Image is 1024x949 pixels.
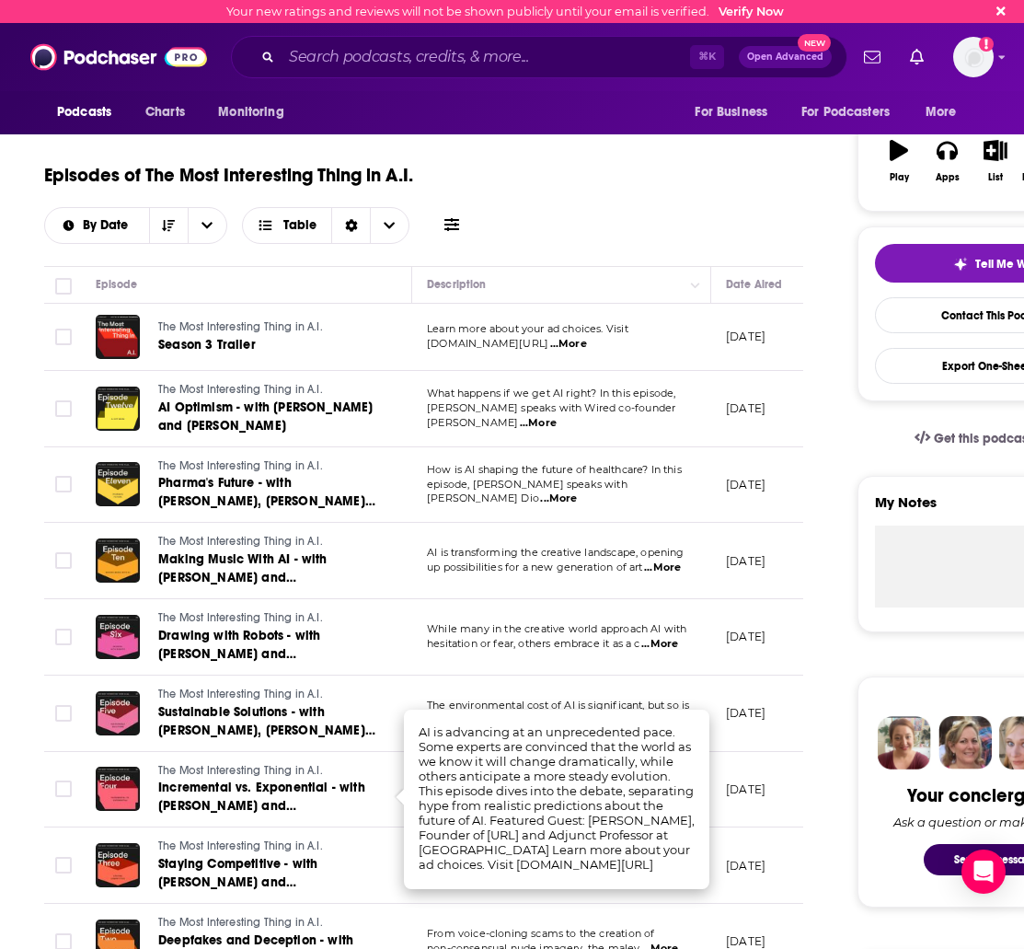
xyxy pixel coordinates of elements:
p: [DATE] [726,705,765,721]
span: Toggle select row [55,329,72,345]
div: Apps [936,172,960,183]
span: What happens if we get AI right? In this episode, [427,387,675,399]
a: The Most Interesting Thing in A.I. [158,319,350,336]
span: Toggle select row [55,629,72,645]
p: [DATE] [726,553,765,569]
span: The Most Interesting Thing in A.I. [158,688,323,700]
span: ...More [641,637,678,652]
span: Toggle select row [55,781,72,797]
a: Incremental vs. Exponential - with [PERSON_NAME] and [PERSON_NAME] [158,779,379,816]
span: Learn more about your ad choices. Visit [427,322,628,335]
button: Sort Direction [149,208,188,243]
span: [DOMAIN_NAME][URL] [427,337,548,350]
span: By Date [83,219,134,232]
span: Open Advanced [747,52,823,62]
a: Staying Competitive - with [PERSON_NAME] and [PERSON_NAME] [158,855,379,892]
a: Podchaser - Follow, Share and Rate Podcasts [30,40,207,75]
a: The Most Interesting Thing in A.I. [158,839,379,855]
span: AI is advancing at an unprecedented pace. Some experts are convinced that the world as we know it... [419,724,695,872]
a: The Most Interesting Thing in A.I. [158,382,379,399]
span: The Most Interesting Thing in A.I. [158,764,323,777]
div: Sort Direction [331,208,370,243]
p: [DATE] [726,400,765,416]
h1: Episodes of The Most Interesting Thing in A.I. [44,164,413,187]
span: More [926,99,957,125]
span: From voice-cloning scams to the creation of [427,927,654,940]
span: How is AI shaping the future of healthcare? In this [427,463,682,476]
span: Toggle select row [55,476,72,492]
img: tell me why sparkle [953,257,968,272]
span: For Business [695,99,767,125]
span: Staying Competitive - with [PERSON_NAME] and [PERSON_NAME] [158,856,317,908]
span: [PERSON_NAME] speaks with Wired co-founder [PERSON_NAME] [427,401,675,429]
span: hesitation or fear, others embrace it as a c [427,637,640,650]
div: Open Intercom Messenger [961,850,1006,894]
span: The Most Interesting Thing in A.I. [158,459,323,472]
div: Episode [96,273,137,295]
span: ⌘ K [690,45,724,69]
span: Toggle select row [55,400,72,417]
p: [DATE] [726,858,765,874]
button: Open AdvancedNew [739,46,832,68]
p: [DATE] [726,933,765,949]
a: Season 3 Trailer [158,336,350,354]
span: Podcasts [57,99,111,125]
p: [DATE] [726,629,765,644]
a: The Most Interesting Thing in A.I. [158,763,379,780]
button: List [972,128,1019,194]
span: The Most Interesting Thing in A.I. [158,383,323,396]
img: Barbara Profile [938,716,992,770]
span: up possibilities for a new generation of art [427,561,643,573]
span: For Podcasters [801,99,890,125]
span: ...More [540,492,577,506]
span: Pharma's Future - with [PERSON_NAME], [PERSON_NAME] and [PERSON_NAME] [158,475,375,527]
span: Monitoring [218,99,283,125]
button: open menu [789,95,916,130]
svg: Email not verified [979,37,994,52]
button: Column Actions [685,274,707,296]
button: open menu [913,95,980,130]
a: Show notifications dropdown [903,41,931,73]
span: The Most Interesting Thing in A.I. [158,535,323,548]
button: Apps [923,128,971,194]
span: ...More [520,416,557,431]
span: Logged in as charlottestone [953,37,994,77]
a: The Most Interesting Thing in A.I. [158,458,379,475]
span: Making Music With AI - with [PERSON_NAME] and [PERSON_NAME] [158,551,328,604]
img: Sydney Profile [878,716,931,770]
span: ...More [644,561,681,575]
span: New [798,34,831,52]
div: Date Aired [726,273,782,295]
a: Making Music With AI - with [PERSON_NAME] and [PERSON_NAME] [158,550,379,587]
span: AI is transforming the creative landscape, opening [427,546,685,559]
span: Toggle select row [55,857,72,874]
span: Season 3 Trailer [158,337,256,353]
span: Incremental vs. Exponential - with [PERSON_NAME] and [PERSON_NAME] [158,780,365,832]
span: Table [283,219,316,232]
div: Your new ratings and reviews will not be shown publicly until your email is verified. [226,5,784,18]
a: Verify Now [719,5,784,18]
span: The Most Interesting Thing in A.I. [158,611,323,624]
a: Charts [133,95,196,130]
button: open menu [205,95,307,130]
button: open menu [682,95,790,130]
span: episode, [PERSON_NAME] speaks with [PERSON_NAME] Dio [427,478,627,505]
span: The environmental cost of AI is significant, but so is [427,699,689,712]
div: Description [427,273,486,295]
span: The Most Interesting Thing in A.I. [158,916,323,929]
a: Show notifications dropdown [857,41,888,73]
span: ...More [550,337,587,352]
div: Search podcasts, credits, & more... [231,36,847,78]
p: [DATE] [726,781,765,797]
span: Toggle select row [55,552,72,569]
span: AI Optimism - with [PERSON_NAME] and [PERSON_NAME] [158,399,373,434]
a: The Most Interesting Thing in A.I. [158,687,379,703]
a: AI Optimism - with [PERSON_NAME] and [PERSON_NAME] [158,399,379,435]
p: [DATE] [726,329,765,344]
a: The Most Interesting Thing in A.I. [158,534,379,550]
button: Choose View [242,207,410,244]
a: Pharma's Future - with [PERSON_NAME], [PERSON_NAME] and [PERSON_NAME] [158,474,379,511]
p: [DATE] [726,477,765,492]
span: While many in the creative world approach AI with [427,622,686,635]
